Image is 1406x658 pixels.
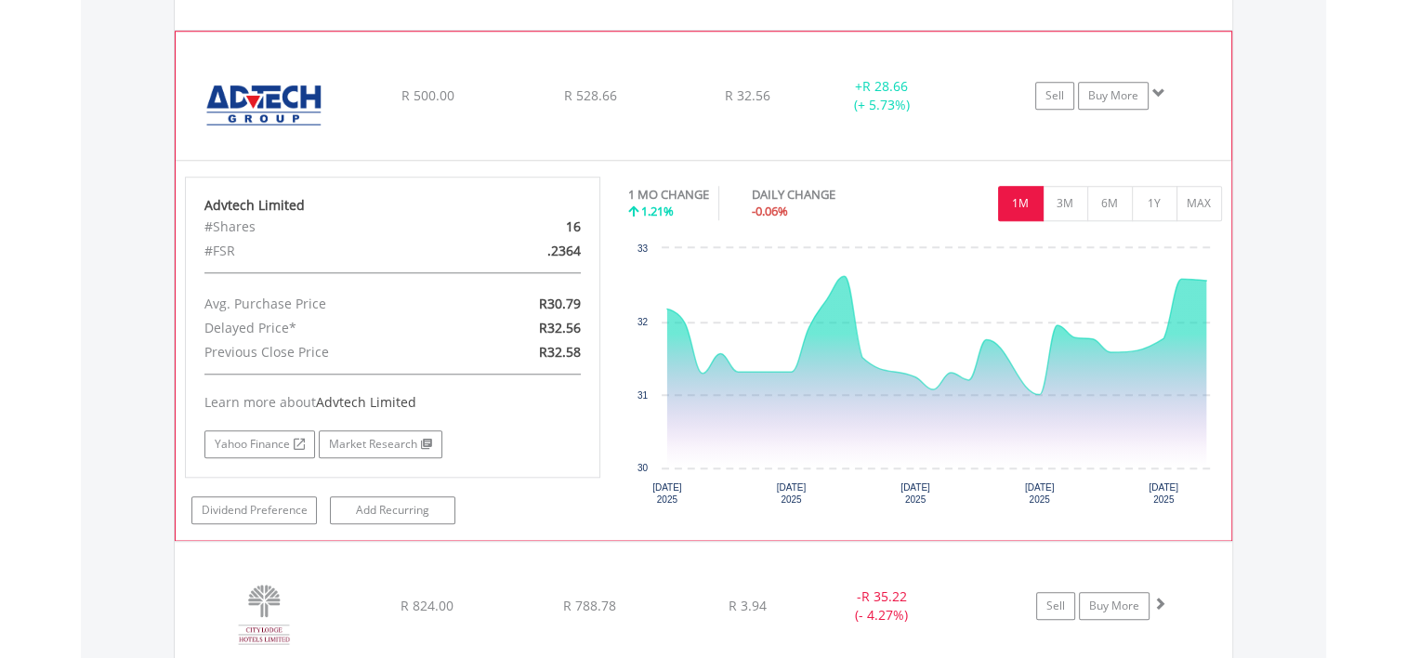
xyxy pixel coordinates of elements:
[191,292,460,316] div: Avg. Purchase Price
[628,186,709,204] div: 1 MO CHANGE
[1025,482,1055,505] text: [DATE] 2025
[812,587,953,625] div: - (- 4.27%)
[191,239,460,263] div: #FSR
[1043,186,1088,221] button: 3M
[401,597,453,614] span: R 824.00
[637,390,649,401] text: 31
[191,316,460,340] div: Delayed Price*
[862,77,908,95] span: R 28.66
[998,186,1044,221] button: 1M
[563,597,616,614] span: R 788.78
[641,203,674,219] span: 1.21%
[460,215,595,239] div: 16
[900,482,930,505] text: [DATE] 2025
[191,340,460,364] div: Previous Close Price
[628,239,1222,518] div: Chart. Highcharts interactive chart.
[811,77,951,114] div: + (+ 5.73%)
[401,86,453,104] span: R 500.00
[1149,482,1178,505] text: [DATE] 2025
[563,86,616,104] span: R 528.66
[1087,186,1133,221] button: 6M
[539,343,581,361] span: R32.58
[637,463,649,473] text: 30
[185,55,345,155] img: EQU.ZA.ADH.png
[204,430,315,458] a: Yahoo Finance
[1036,592,1075,620] a: Sell
[539,295,581,312] span: R30.79
[191,496,317,524] a: Dividend Preference
[1035,82,1074,110] a: Sell
[1132,186,1177,221] button: 1Y
[777,482,807,505] text: [DATE] 2025
[637,317,649,327] text: 32
[191,215,460,239] div: #Shares
[729,597,767,614] span: R 3.94
[1176,186,1222,221] button: MAX
[330,496,455,524] a: Add Recurring
[204,196,582,215] div: Advtech Limited
[316,393,416,411] span: Advtech Limited
[752,203,788,219] span: -0.06%
[637,243,649,254] text: 33
[725,86,770,104] span: R 32.56
[1078,82,1149,110] a: Buy More
[652,482,682,505] text: [DATE] 2025
[628,239,1221,518] svg: Interactive chart
[319,430,442,458] a: Market Research
[1079,592,1150,620] a: Buy More
[752,186,900,204] div: DAILY CHANGE
[539,319,581,336] span: R32.56
[861,587,907,605] span: R 35.22
[204,393,582,412] div: Learn more about
[460,239,595,263] div: .2364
